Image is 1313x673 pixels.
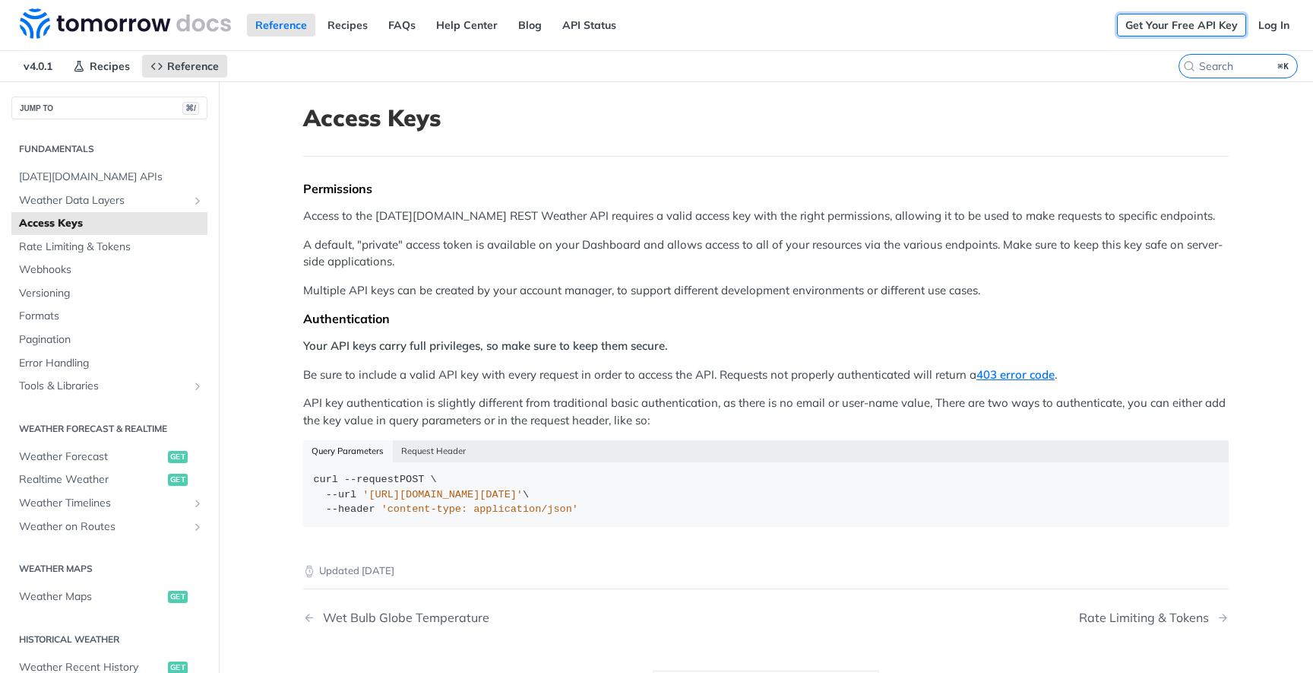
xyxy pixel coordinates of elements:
[315,611,489,625] div: Wet Bulb Globe Temperature
[303,237,1229,271] p: A default, "private" access token is available on your Dashboard and allows access to all of your...
[554,14,625,37] a: API Status
[19,286,204,301] span: Versioning
[1117,14,1246,37] a: Get Your Free API Key
[19,496,188,511] span: Weather Timelines
[19,332,204,348] span: Pagination
[19,193,188,208] span: Weather Data Layers
[303,208,1229,225] p: Access to the [DATE][DOMAIN_NAME] REST Weather API requires a valid access key with the right per...
[19,519,188,535] span: Weather on Routes
[11,516,207,538] a: Weather on RoutesShow subpages for Weather on Routes
[19,240,204,255] span: Rate Limiting & Tokens
[11,586,207,608] a: Weather Mapsget
[191,521,204,533] button: Show subpages for Weather on Routes
[303,181,1229,196] div: Permissions
[19,379,188,394] span: Tools & Libraries
[90,59,130,73] span: Recipes
[303,282,1229,300] p: Multiple API keys can be created by your account manager, to support different development enviro...
[303,611,700,625] a: Previous Page: Wet Bulb Globe Temperature
[19,216,204,231] span: Access Keys
[11,236,207,259] a: Rate Limiting & Tokens
[319,14,376,37] a: Recipes
[182,102,199,115] span: ⌘/
[303,104,1229,132] h1: Access Keys
[11,422,207,436] h2: Weather Forecast & realtime
[191,380,204,392] button: Show subpages for Tools & Libraries
[1274,59,1293,74] kbd: ⌘K
[11,259,207,281] a: Webhooks
[168,474,188,486] span: get
[19,262,204,278] span: Webhooks
[314,472,1219,517] div: POST \ \
[314,474,338,485] span: curl
[11,375,207,398] a: Tools & LibrariesShow subpages for Tools & Libraries
[1079,611,1229,625] a: Next Page: Rate Limiting & Tokens
[11,97,207,119] button: JUMP TO⌘/
[11,189,207,212] a: Weather Data LayersShow subpages for Weather Data Layers
[428,14,506,37] a: Help Center
[11,446,207,468] a: Weather Forecastget
[303,595,1229,640] nav: Pagination Controls
[510,14,550,37] a: Blog
[65,55,138,78] a: Recipes
[15,55,61,78] span: v4.0.1
[303,395,1229,429] p: API key authentication is slightly different from traditional basic authentication, as there is n...
[11,329,207,351] a: Pagination
[303,367,1229,384] p: Be sure to include a valid API key with every request in order to access the API. Requests not pr...
[11,468,207,491] a: Realtime Weatherget
[393,440,475,462] button: Request Header
[380,14,424,37] a: FAQs
[326,489,357,500] span: --url
[1183,60,1195,72] svg: Search
[11,562,207,576] h2: Weather Maps
[303,563,1229,579] p: Updated [DATE]
[11,166,207,189] a: [DATE][DOMAIN_NAME] APIs
[19,449,164,465] span: Weather Forecast
[168,451,188,463] span: get
[11,633,207,646] h2: Historical Weather
[1250,14,1298,37] a: Log In
[362,489,523,500] span: '[URL][DOMAIN_NAME][DATE]'
[326,503,375,515] span: --header
[381,503,578,515] span: 'content-type: application/json'
[11,352,207,375] a: Error Handling
[168,591,188,603] span: get
[11,492,207,515] a: Weather TimelinesShow subpages for Weather Timelines
[11,212,207,235] a: Access Keys
[19,309,204,324] span: Formats
[976,367,1055,382] a: 403 error code
[11,305,207,328] a: Formats
[19,589,164,605] span: Weather Maps
[167,59,219,73] span: Reference
[247,14,315,37] a: Reference
[19,356,204,371] span: Error Handling
[142,55,227,78] a: Reference
[20,8,231,39] img: Tomorrow.io Weather API Docs
[191,195,204,207] button: Show subpages for Weather Data Layers
[191,497,204,510] button: Show subpages for Weather Timelines
[1079,611,1217,625] div: Rate Limiting & Tokens
[303,338,668,353] strong: Your API keys carry full privileges, so make sure to keep them secure.
[19,170,204,185] span: [DATE][DOMAIN_NAME] APIs
[303,311,1229,326] div: Authentication
[11,142,207,156] h2: Fundamentals
[11,282,207,305] a: Versioning
[344,474,400,485] span: --request
[19,472,164,487] span: Realtime Weather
